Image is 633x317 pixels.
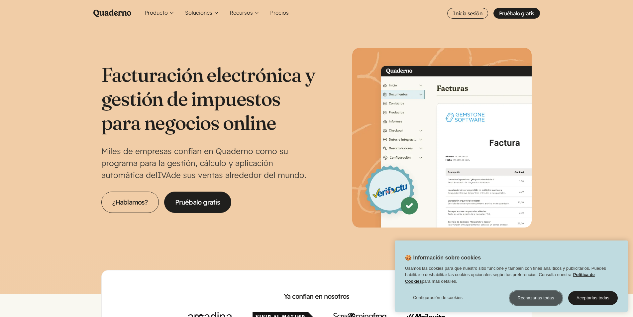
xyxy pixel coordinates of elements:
h1: Facturación electrónica y gestión de impuestos para negocios online [101,63,317,134]
button: Rechazarlas todas [509,291,563,305]
h2: Ya confían en nosotros [112,292,521,301]
div: 🍪 Información sobre cookies [395,240,628,312]
img: Interfaz de Quaderno mostrando la página Factura con el distintivo Verifactu [352,48,532,228]
a: Pruébalo gratis [493,8,540,19]
a: Pruébalo gratis [164,192,231,213]
div: Usamos las cookies para que nuestro sitio funcione y también con fines analíticos y publicitarios... [395,265,628,288]
a: Política de Cookies [405,272,595,284]
h2: 🍪 Información sobre cookies [395,254,481,265]
button: Aceptarlas todas [568,291,618,305]
a: ¿Hablamos? [101,192,159,213]
div: Cookie banner [395,240,628,312]
p: Miles de empresas confían en Quaderno como su programa para la gestión, cálculo y aplicación auto... [101,145,317,181]
abbr: Impuesto sobre el Valor Añadido [158,170,171,180]
button: Configuración de cookies [405,291,471,304]
a: Inicia sesión [447,8,488,19]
